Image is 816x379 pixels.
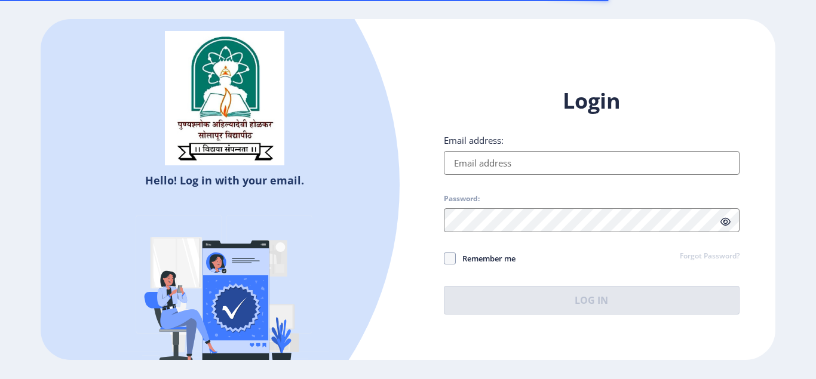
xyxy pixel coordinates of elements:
label: Email address: [444,134,504,146]
input: Email address [444,151,740,175]
h1: Login [444,87,740,115]
span: Remember me [456,251,516,266]
button: Log In [444,286,740,315]
img: sulogo.png [165,31,284,166]
label: Password: [444,194,480,204]
a: Forgot Password? [680,251,740,262]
